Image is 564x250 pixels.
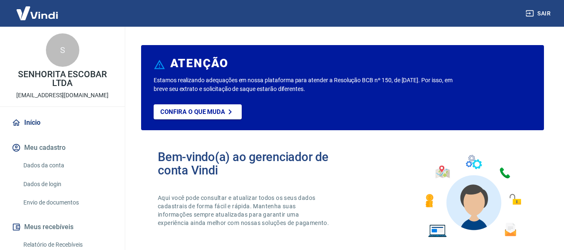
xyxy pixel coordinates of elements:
a: Início [10,114,115,132]
p: [EMAIL_ADDRESS][DOMAIN_NAME] [16,91,109,100]
img: Vindi [10,0,64,26]
p: Confira o que muda [160,108,225,116]
a: Dados da conta [20,157,115,174]
button: Sair [524,6,554,21]
p: Estamos realizando adequações em nossa plataforma para atender a Resolução BCB nº 150, de [DATE].... [154,76,456,93]
button: Meu cadastro [10,139,115,157]
p: SENHORITA ESCOBAR LTDA [7,70,118,88]
div: S [46,33,79,67]
p: Aqui você pode consultar e atualizar todos os seus dados cadastrais de forma fácil e rápida. Mant... [158,194,331,227]
h6: ATENÇÃO [170,59,228,68]
img: Imagem de um avatar masculino com diversos icones exemplificando as funcionalidades do gerenciado... [418,150,527,242]
h2: Bem-vindo(a) ao gerenciador de conta Vindi [158,150,343,177]
button: Meus recebíveis [10,218,115,236]
a: Confira o que muda [154,104,242,119]
a: Envio de documentos [20,194,115,211]
a: Dados de login [20,176,115,193]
